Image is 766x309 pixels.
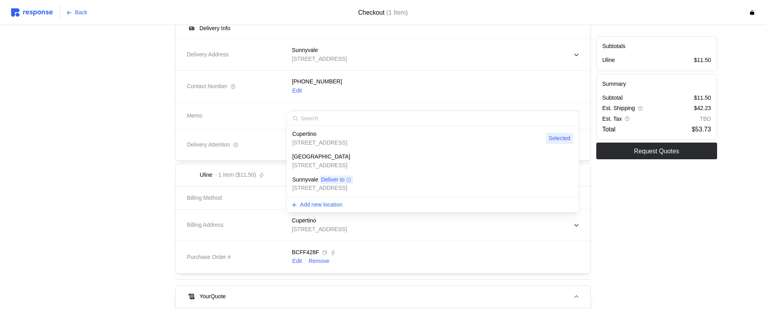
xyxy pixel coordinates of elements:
span: Delivery Attention [187,141,230,149]
button: Add new location [291,200,343,210]
p: Cupertino [292,130,316,139]
h5: Delivery Info [200,24,231,33]
p: [STREET_ADDRESS] [292,139,347,147]
p: Add new location [300,201,343,209]
p: $42.23 [694,104,711,113]
p: Sunnyvale [292,176,318,184]
span: Memo [187,112,202,120]
p: · 1 Item ($11.50) [215,171,256,180]
p: Total [602,124,615,134]
p: [PHONE_NUMBER] [292,77,342,86]
button: Uline· 1 Item ($11.50) [176,164,590,186]
p: [GEOGRAPHIC_DATA] [292,153,350,161]
p: Edit [292,87,302,95]
input: What are these orders for? [295,110,576,122]
h5: Subtotals [602,42,711,50]
p: Subtotal [602,94,622,102]
p: Deliver to [321,176,345,184]
button: Edit [292,86,302,96]
p: Uline [602,56,615,65]
span: Billing Method [187,194,222,203]
p: [STREET_ADDRESS] [292,161,350,170]
span: Purchase Order # [187,253,231,262]
p: [STREET_ADDRESS] [292,55,347,64]
p: Back [75,8,87,17]
p: [STREET_ADDRESS] [292,184,353,193]
img: svg%3e [11,8,53,17]
button: Back [62,5,92,20]
span: Delivery Address [187,50,229,59]
p: BCFF428F [292,248,319,257]
p: Sunnyvale [292,46,318,55]
p: Uline [200,171,213,180]
p: Est. Shipping [602,104,635,113]
div: Uline· 1 Item ($11.50) [176,187,590,273]
span: (1 Item) [386,9,408,16]
button: Request Quotes [596,143,717,159]
input: Search [287,111,579,126]
h5: Summary [602,80,711,88]
p: TBD [700,115,711,124]
button: Edit [292,257,302,266]
h4: Checkout [358,8,408,17]
button: YourQuote [176,286,590,308]
p: Selected [549,134,570,143]
p: $11.50 [694,94,711,102]
p: Request Quotes [634,146,679,156]
p: $11.50 [694,56,711,65]
button: Remove [308,257,330,266]
span: Billing Address [187,221,223,230]
p: [STREET_ADDRESS] [292,225,347,234]
span: Contact Number [187,82,227,91]
h5: Your Quote [200,292,226,301]
p: Est. Tax [602,115,622,124]
p: $53.73 [692,124,711,134]
p: Cupertino [292,216,316,225]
